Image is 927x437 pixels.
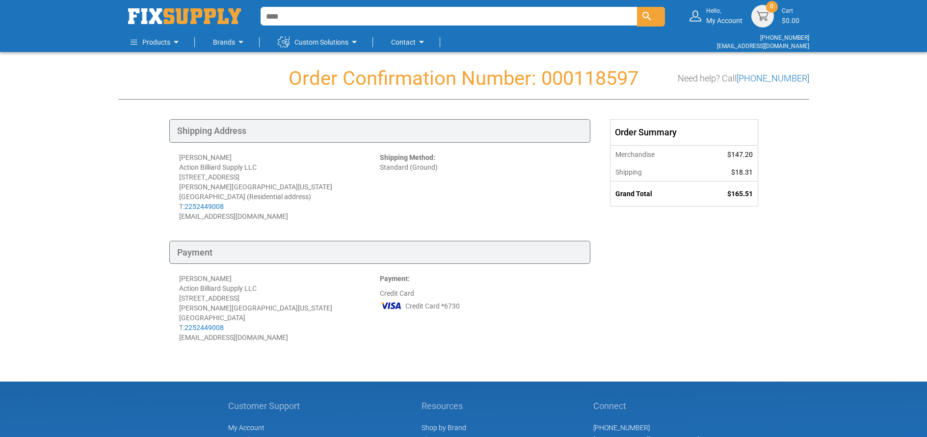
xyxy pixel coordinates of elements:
[380,298,402,313] img: VI
[706,7,742,25] div: My Account
[179,153,380,221] div: [PERSON_NAME] Action Billiard Supply LLC [STREET_ADDRESS] [PERSON_NAME][GEOGRAPHIC_DATA][US_STATE...
[380,153,581,221] div: Standard (Ground)
[380,274,581,342] div: Credit Card
[610,120,758,145] div: Order Summary
[610,145,696,163] th: Merchandise
[179,274,380,342] div: [PERSON_NAME] Action Billiard Supply LLC [STREET_ADDRESS] [PERSON_NAME][GEOGRAPHIC_DATA][US_STATE...
[737,73,809,83] a: [PHONE_NUMBER]
[128,8,241,24] a: store logo
[760,34,809,41] a: [PHONE_NUMBER]
[717,43,809,50] a: [EMAIL_ADDRESS][DOMAIN_NAME]
[185,324,224,332] a: 2252449008
[213,32,247,52] a: Brands
[706,7,742,15] small: Hello,
[731,168,753,176] span: $18.31
[678,74,809,83] h3: Need help? Call
[405,301,460,311] span: Credit Card *6730
[391,32,427,52] a: Contact
[169,241,590,264] div: Payment
[278,32,360,52] a: Custom Solutions
[380,275,410,283] strong: Payment:
[770,2,773,11] span: 0
[782,17,799,25] span: $0.00
[422,424,466,432] a: Shop by Brand
[131,32,182,52] a: Products
[727,151,753,158] span: $147.20
[185,203,224,210] a: 2252449008
[228,401,305,411] h5: Customer Support
[128,8,241,24] img: Fix Industrial Supply
[380,154,435,161] strong: Shipping Method:
[593,424,650,432] a: [PHONE_NUMBER]
[593,401,699,411] h5: Connect
[782,7,799,15] small: Cart
[727,190,753,198] span: $165.51
[422,401,477,411] h5: Resources
[610,163,696,181] th: Shipping
[169,119,590,143] div: Shipping Address
[615,190,652,198] strong: Grand Total
[118,68,809,89] h1: Order Confirmation Number: 000118597
[228,424,265,432] span: My Account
